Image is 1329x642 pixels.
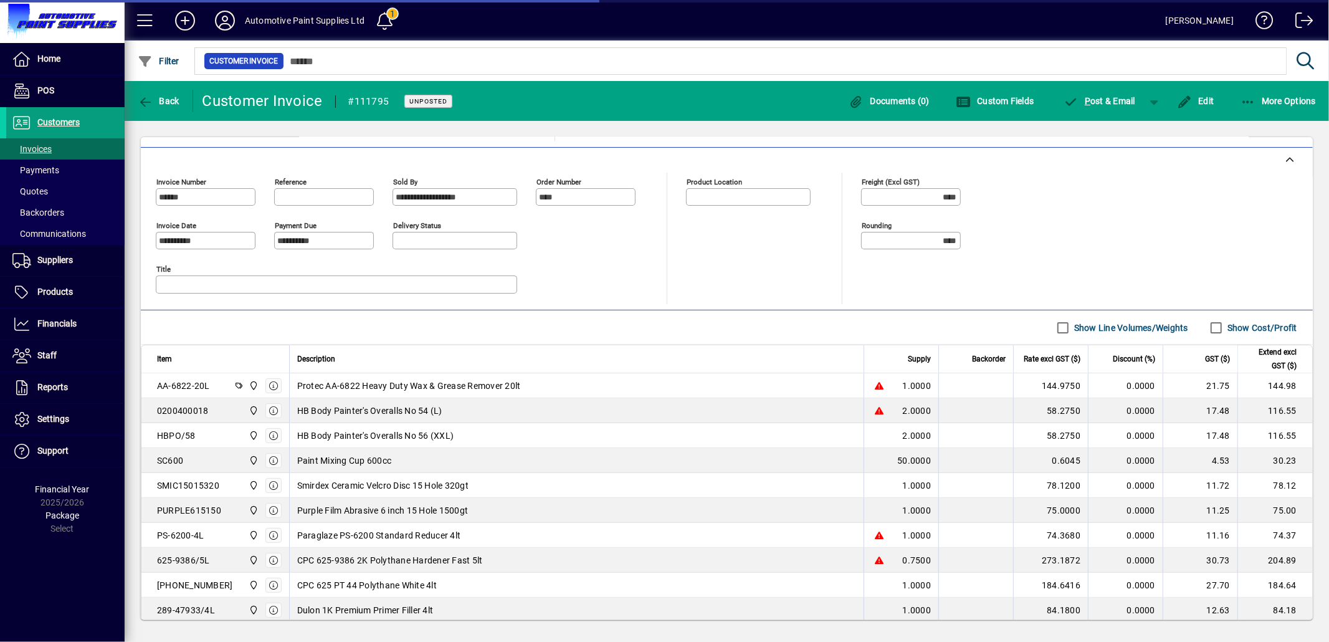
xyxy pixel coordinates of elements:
div: PURPLE615150 [157,504,221,517]
td: 11.72 [1163,473,1237,498]
span: Filter [138,56,179,66]
span: 1.0000 [903,479,931,492]
td: 0.0000 [1088,573,1163,598]
td: 27.70 [1163,573,1237,598]
td: 17.48 [1163,398,1237,423]
button: Profile [205,9,245,32]
span: Reports [37,382,68,392]
mat-label: Title [156,265,171,274]
a: Settings [6,404,125,435]
span: Customers [37,117,80,127]
span: 1.0000 [903,604,931,616]
div: Automotive Paint Supplies Ltd [245,11,364,31]
span: P [1085,96,1090,106]
span: 2.0000 [903,429,931,442]
td: 17.48 [1163,423,1237,448]
span: Automotive Paint Supplies Ltd [245,454,260,467]
mat-label: Invoice date [156,221,196,230]
span: Protec AA-6822 Heavy Duty Wax & Grease Remover 20lt [297,380,521,392]
div: #111795 [348,92,389,112]
span: 1.0000 [903,380,931,392]
button: Post & Email [1057,90,1142,112]
span: Paint Mixing Cup 600cc [297,454,392,467]
td: 116.55 [1237,423,1312,448]
span: 2.0000 [903,405,931,417]
span: Financials [37,319,77,328]
span: Edit [1177,96,1214,106]
a: Backorders [6,202,125,223]
span: Quotes [12,186,48,196]
div: 58.2750 [1021,429,1080,442]
span: 1.0000 [903,579,931,592]
span: Settings [37,414,69,424]
button: More Options [1237,90,1320,112]
td: 4.53 [1163,448,1237,473]
mat-label: Rounding [862,221,892,230]
td: 0.0000 [1088,373,1163,398]
span: Automotive Paint Supplies Ltd [245,429,260,443]
label: Show Line Volumes/Weights [1072,322,1188,334]
div: PS-6200-4L [157,529,204,542]
span: Suppliers [37,255,73,265]
div: [PHONE_NUMBER] [157,579,233,592]
span: HB Body Painter's Overalls No 54 (L) [297,405,442,417]
td: 78.12 [1237,473,1312,498]
td: 21.75 [1163,373,1237,398]
span: Invoices [12,144,52,154]
span: 1.0000 [903,529,931,542]
span: Automotive Paint Supplies Ltd [245,578,260,592]
td: 30.23 [1237,448,1312,473]
div: 78.1200 [1021,479,1080,492]
span: Financial Year [36,484,90,494]
button: Documents (0) [846,90,933,112]
div: 273.1872 [1021,554,1080,567]
a: Staff [6,340,125,371]
span: Smirdex Ceramic Velcro Disc 15 Hole 320gt [297,479,469,492]
span: Communications [12,229,86,239]
a: Logout [1286,2,1313,43]
td: 0.0000 [1088,423,1163,448]
span: Backorders [12,208,64,218]
td: 0.0000 [1088,498,1163,523]
div: SC600 [157,454,183,467]
span: Automotive Paint Supplies Ltd [245,553,260,567]
a: POS [6,75,125,107]
td: 184.64 [1237,573,1312,598]
span: Home [37,54,60,64]
span: CPC 625 PT 44 Polythane White 4lt [297,579,437,592]
td: 116.55 [1237,398,1312,423]
a: Knowledge Base [1246,2,1274,43]
td: 0.0000 [1088,473,1163,498]
td: 144.98 [1237,373,1312,398]
span: Documents (0) [849,96,930,106]
span: HB Body Painter's Overalls No 56 (XXL) [297,429,454,442]
mat-label: Invoice number [156,178,206,186]
td: 12.63 [1163,598,1237,623]
div: 144.9750 [1021,380,1080,392]
button: Add [165,9,205,32]
span: Discount (%) [1113,352,1155,366]
span: Automotive Paint Supplies Ltd [245,479,260,492]
a: Reports [6,372,125,403]
span: 50.0000 [897,454,931,467]
span: Automotive Paint Supplies Ltd [245,529,260,542]
div: 75.0000 [1021,504,1080,517]
mat-label: Product location [687,178,742,186]
div: 58.2750 [1021,405,1080,417]
a: Invoices [6,138,125,160]
div: 289-47933/4L [157,604,215,616]
td: 11.16 [1163,523,1237,548]
span: Purple Film Abrasive 6 inch 15 Hole 1500gt [297,504,469,517]
a: Communications [6,223,125,244]
td: 204.89 [1237,548,1312,573]
td: 0.0000 [1088,523,1163,548]
span: Unposted [409,97,447,105]
span: Automotive Paint Supplies Ltd [245,404,260,418]
td: 0.0000 [1088,548,1163,573]
td: 11.25 [1163,498,1237,523]
span: CPC 625-9386 2K Polythane Hardener Fast 5lt [297,554,483,567]
span: Item [157,352,172,366]
span: Back [138,96,179,106]
div: 184.6416 [1021,579,1080,592]
button: Edit [1174,90,1217,112]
